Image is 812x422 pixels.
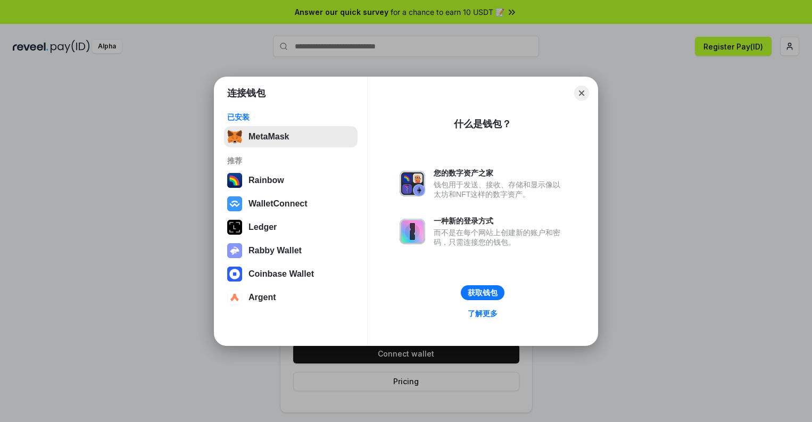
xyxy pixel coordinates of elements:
img: svg+xml,%3Csvg%20fill%3D%22none%22%20height%3D%2233%22%20viewBox%3D%220%200%2035%2033%22%20width%... [227,129,242,144]
img: svg+xml,%3Csvg%20width%3D%2228%22%20height%3D%2228%22%20viewBox%3D%220%200%2028%2028%22%20fill%3D... [227,196,242,211]
button: Rabby Wallet [224,240,358,261]
div: 了解更多 [468,309,498,318]
div: Rainbow [248,176,284,185]
img: svg+xml,%3Csvg%20xmlns%3D%22http%3A%2F%2Fwww.w3.org%2F2000%2Fsvg%22%20width%3D%2228%22%20height%3... [227,220,242,235]
div: 什么是钱包？ [454,118,511,130]
a: 了解更多 [461,307,504,320]
button: MetaMask [224,126,358,147]
img: svg+xml,%3Csvg%20xmlns%3D%22http%3A%2F%2Fwww.w3.org%2F2000%2Fsvg%22%20fill%3D%22none%22%20viewBox... [400,171,425,196]
div: MetaMask [248,132,289,142]
img: svg+xml,%3Csvg%20width%3D%2228%22%20height%3D%2228%22%20viewBox%3D%220%200%2028%2028%22%20fill%3D... [227,267,242,282]
button: 获取钱包 [461,285,504,300]
div: 推荐 [227,156,354,166]
div: WalletConnect [248,199,308,209]
img: svg+xml,%3Csvg%20width%3D%22120%22%20height%3D%22120%22%20viewBox%3D%220%200%20120%20120%22%20fil... [227,173,242,188]
button: Close [574,86,589,101]
button: Argent [224,287,358,308]
img: svg+xml,%3Csvg%20xmlns%3D%22http%3A%2F%2Fwww.w3.org%2F2000%2Fsvg%22%20fill%3D%22none%22%20viewBox... [227,243,242,258]
div: 获取钱包 [468,288,498,297]
button: Coinbase Wallet [224,263,358,285]
button: Ledger [224,217,358,238]
button: WalletConnect [224,193,358,214]
div: 一种新的登录方式 [434,216,566,226]
img: svg+xml,%3Csvg%20width%3D%2228%22%20height%3D%2228%22%20viewBox%3D%220%200%2028%2028%22%20fill%3D... [227,290,242,305]
div: Rabby Wallet [248,246,302,255]
div: 已安装 [227,112,354,122]
div: 您的数字资产之家 [434,168,566,178]
div: Argent [248,293,276,302]
img: svg+xml,%3Csvg%20xmlns%3D%22http%3A%2F%2Fwww.w3.org%2F2000%2Fsvg%22%20fill%3D%22none%22%20viewBox... [400,219,425,244]
div: Ledger [248,222,277,232]
h1: 连接钱包 [227,87,266,100]
div: 钱包用于发送、接收、存储和显示像以太坊和NFT这样的数字资产。 [434,180,566,199]
div: 而不是在每个网站上创建新的账户和密码，只需连接您的钱包。 [434,228,566,247]
div: Coinbase Wallet [248,269,314,279]
button: Rainbow [224,170,358,191]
